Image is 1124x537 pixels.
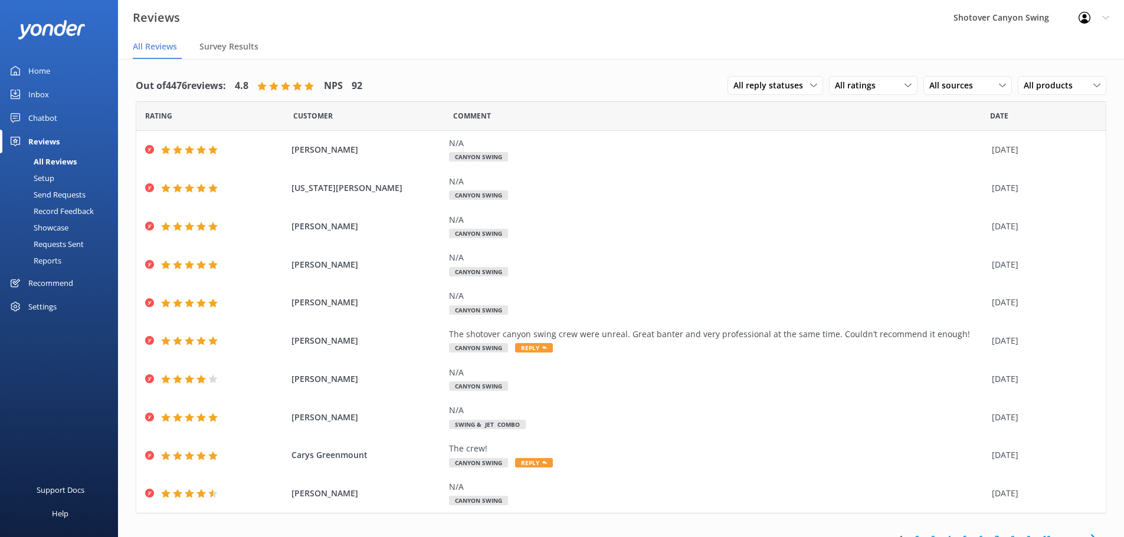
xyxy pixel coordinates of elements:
div: Inbox [28,83,49,106]
span: All products [1024,79,1080,92]
span: Swing & Jet Combo [449,420,526,429]
span: Carys Greenmount [291,449,444,462]
div: Help [52,502,68,525]
span: Reply [515,458,553,467]
div: Settings [28,295,57,318]
div: The crew! [449,442,986,455]
div: [DATE] [992,487,1091,500]
div: N/A [449,251,986,264]
span: Survey Results [199,41,258,52]
div: [DATE] [992,373,1091,386]
div: Home [28,59,50,83]
span: All Reviews [133,41,177,52]
div: Send Requests [7,186,86,203]
div: Requests Sent [7,236,84,252]
span: Canyon Swing [449,190,508,200]
div: [DATE] [992,411,1091,424]
span: All reply statuses [733,79,810,92]
div: N/A [449,213,986,226]
div: [DATE] [992,143,1091,156]
div: Record Feedback [7,203,94,219]
div: N/A [449,404,986,417]
span: [PERSON_NAME] [291,411,444,424]
a: All Reviews [7,153,118,170]
div: Support Docs [37,478,84,502]
div: [DATE] [992,258,1091,271]
div: [DATE] [992,449,1091,462]
span: Date [293,110,333,121]
span: [PERSON_NAME] [291,258,444,271]
div: [DATE] [992,220,1091,233]
span: Canyon Swing [449,496,508,505]
div: Reviews [28,130,60,153]
img: yonder-white-logo.png [18,20,86,39]
span: [PERSON_NAME] [291,487,444,500]
h4: 4.8 [235,78,248,94]
div: [DATE] [992,334,1091,347]
span: All sources [929,79,980,92]
div: N/A [449,175,986,188]
div: Chatbot [28,106,57,130]
span: Canyon Swing [449,229,508,238]
h4: 92 [352,78,362,94]
h4: NPS [324,78,343,94]
a: Showcase [7,219,118,236]
span: [PERSON_NAME] [291,143,444,156]
div: N/A [449,289,986,302]
div: Setup [7,170,54,186]
span: [US_STATE][PERSON_NAME] [291,182,444,195]
div: N/A [449,137,986,150]
span: [PERSON_NAME] [291,334,444,347]
a: Reports [7,252,118,269]
span: Date [990,110,1008,121]
div: Recommend [28,271,73,295]
span: Reply [515,343,553,352]
div: N/A [449,366,986,379]
span: Question [453,110,491,121]
span: Canyon Swing [449,152,508,162]
h4: Out of 4476 reviews: [136,78,226,94]
span: [PERSON_NAME] [291,220,444,233]
span: Canyon Swing [449,267,508,276]
span: Canyon Swing [449,343,508,352]
span: [PERSON_NAME] [291,296,444,309]
a: Requests Sent [7,236,118,252]
a: Record Feedback [7,203,118,219]
div: N/A [449,480,986,493]
a: Send Requests [7,186,118,203]
div: The shotover canyon swing crew were unreal. Great banter and very professional at the same time. ... [449,328,986,341]
div: [DATE] [992,182,1091,195]
span: [PERSON_NAME] [291,373,444,386]
span: Canyon Swing [449,458,508,467]
span: Canyon Swing [449,305,508,315]
span: All ratings [835,79,883,92]
div: Reports [7,252,61,269]
div: All Reviews [7,153,77,170]
a: Setup [7,170,118,186]
span: Canyon Swing [449,381,508,391]
div: Showcase [7,219,68,236]
div: [DATE] [992,296,1091,309]
span: Date [145,110,172,121]
h3: Reviews [133,8,180,27]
